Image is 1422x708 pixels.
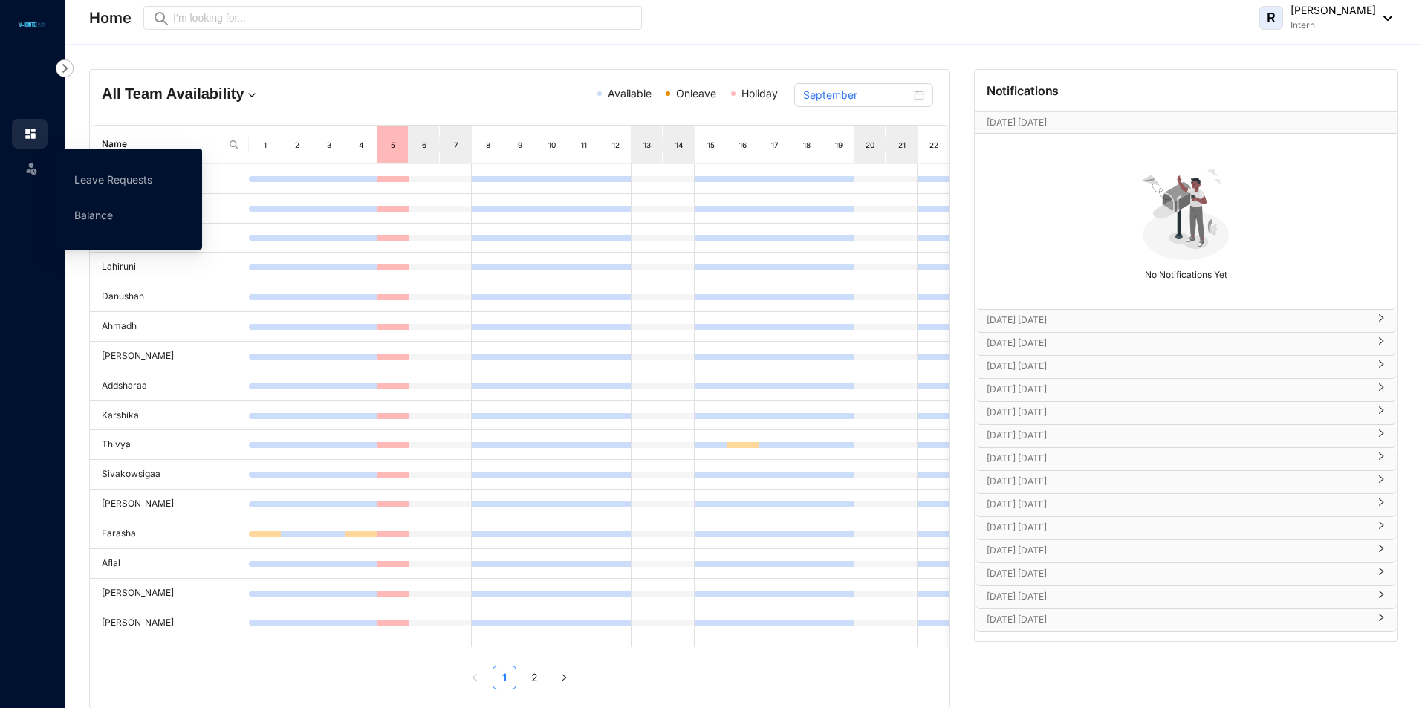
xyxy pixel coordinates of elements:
p: [DATE] [DATE] [987,520,1368,535]
a: 2 [523,666,545,689]
span: right [1377,573,1386,576]
div: [DATE] [DATE] [975,448,1397,470]
span: Name [102,137,222,152]
div: 22 [928,137,941,152]
p: Home [89,7,132,28]
div: 2 [291,137,304,152]
div: 6 [418,137,430,152]
div: 12 [609,137,622,152]
div: [DATE] [DATE] [975,540,1397,562]
img: dropdown-black.8e83cc76930a90b1a4fdb6d089b7bf3a.svg [1376,16,1392,21]
span: right [1377,619,1386,622]
img: search.8ce656024d3affaeffe32e5b30621cb7.svg [228,139,240,151]
a: Leave Requests [74,173,152,186]
div: 5 [386,137,399,152]
p: [DATE] [DATE] [987,359,1368,374]
td: [PERSON_NAME] [90,342,249,371]
span: right [1377,596,1386,599]
input: Select month [803,87,911,103]
div: [DATE] [DATE] [975,471,1397,493]
td: Danushan [90,282,249,312]
span: right [1377,527,1386,530]
span: right [1377,504,1386,507]
td: [PERSON_NAME] [90,608,249,638]
img: leave-unselected.2934df6273408c3f84d9.svg [24,160,39,175]
img: no-notification-yet.99f61bb71409b19b567a5111f7a484a1.svg [1134,160,1237,263]
td: Abinayan [90,637,249,667]
div: 1 [259,137,272,152]
p: [PERSON_NAME] [1290,3,1376,18]
div: 19 [832,137,845,152]
div: [DATE] [DATE] [975,517,1397,539]
p: [DATE] [DATE] [987,428,1368,443]
div: 7 [450,137,463,152]
li: Previous Page [463,666,487,689]
div: [DATE] [DATE] [975,425,1397,447]
td: Karshika [90,401,249,431]
p: [DATE] [DATE] [987,313,1368,328]
p: [DATE] [DATE] [987,612,1368,627]
td: Farasha [90,519,249,549]
div: [DATE] [DATE] [975,586,1397,608]
div: [DATE] [DATE] [975,609,1397,631]
span: left [470,673,479,682]
div: [DATE] [DATE] [975,310,1397,332]
p: [DATE] [DATE] [987,451,1368,466]
div: [DATE] [DATE][DATE] [975,112,1397,133]
div: 11 [578,137,591,152]
div: 17 [769,137,782,152]
td: Lahiruni [90,253,249,282]
div: 8 [482,137,495,152]
div: 16 [737,137,750,152]
button: right [552,666,576,689]
td: Ahmadh [90,312,249,342]
div: [DATE] [DATE] [975,494,1397,516]
img: nav-icon-right.af6afadce00d159da59955279c43614e.svg [56,59,74,77]
div: 15 [705,137,718,152]
div: [DATE] [DATE] [975,402,1397,424]
li: Home [12,119,48,149]
td: [PERSON_NAME] [90,579,249,608]
span: right [1377,342,1386,345]
span: Available [608,87,652,100]
span: right [1377,366,1386,368]
input: I’m looking for... [173,10,633,26]
p: [DATE] [DATE] [987,382,1368,397]
p: Intern [1290,18,1376,33]
a: 1 [493,666,516,689]
div: [DATE] [DATE] [975,379,1397,401]
span: right [559,673,568,682]
div: 4 [355,137,368,152]
div: [DATE] [DATE] [975,333,1397,355]
div: 14 [673,137,686,152]
p: [DATE] [DATE] [987,543,1368,558]
img: home.c6720e0a13eba0172344.svg [24,127,37,140]
button: left [463,666,487,689]
td: Addsharaa [90,371,249,401]
div: 18 [800,137,813,152]
p: [DATE] [DATE] [987,115,1357,130]
p: [DATE] [DATE] [987,405,1368,420]
h4: All Team Availability [102,83,380,104]
p: No Notifications Yet [979,263,1393,282]
div: [DATE] [DATE] [975,356,1397,378]
div: 10 [546,137,559,152]
span: R [1267,11,1276,25]
img: dropdown.780994ddfa97fca24b89f58b1de131fa.svg [244,88,259,103]
li: 2 [522,666,546,689]
div: [DATE] [DATE] [975,563,1397,585]
span: right [1377,458,1386,461]
a: Balance [74,209,113,221]
td: Sivakowsigaa [90,460,249,490]
td: [PERSON_NAME] [90,490,249,519]
div: 3 [323,137,336,152]
span: right [1377,412,1386,415]
p: [DATE] [DATE] [987,589,1368,604]
span: right [1377,319,1386,322]
div: 13 [641,137,653,152]
p: [DATE] [DATE] [987,336,1368,351]
div: 20 [864,137,876,152]
span: right [1377,481,1386,484]
td: Thivya [90,430,249,460]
